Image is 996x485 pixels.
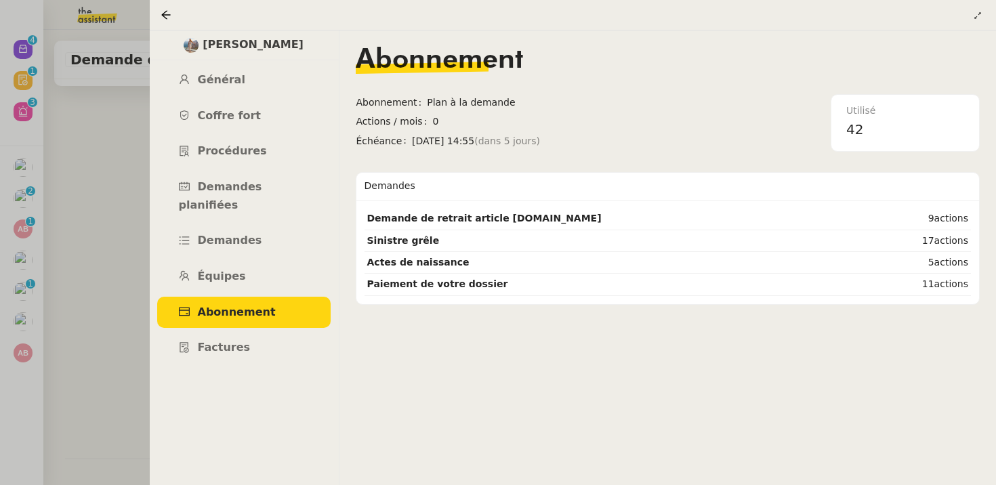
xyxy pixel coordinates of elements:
span: 42 [846,121,863,138]
a: Demandes planifiées [157,171,331,221]
strong: Sinistre grêle [367,235,440,246]
strong: Paiement de votre dossier [367,278,508,289]
span: 0 [432,114,701,129]
span: Coffre fort [198,109,262,122]
img: 9c41a674-290d-4aa4-ad60-dbefefe1e183 [184,38,199,53]
span: Équipes [198,270,246,282]
span: Plan à la demande [427,95,701,110]
span: Factures [198,341,251,354]
strong: Demande de retrait article [DOMAIN_NAME] [367,213,602,224]
div: Demandes [365,173,972,200]
td: 11 [863,274,971,295]
a: Demandes [157,225,331,257]
span: Abonnement [198,305,276,318]
span: [DATE] 14:55 [412,133,701,149]
a: Procédures [157,135,331,167]
span: [PERSON_NAME] [203,36,304,54]
span: Actions / mois [356,114,433,129]
span: Abonnement [356,95,428,110]
span: (dans 5 jours) [474,133,540,149]
a: Abonnement [157,297,331,329]
td: 5 [863,252,971,274]
span: Demandes planifiées [179,180,262,211]
span: Procédures [198,144,267,157]
span: actions [934,278,968,289]
span: Général [198,73,245,86]
span: Abonnement [356,47,523,74]
span: actions [934,257,968,268]
span: actions [934,235,968,246]
span: actions [934,213,968,224]
span: Échéance [356,133,413,149]
a: Coffre fort [157,100,331,132]
td: 9 [863,208,971,230]
td: 17 [863,230,971,252]
strong: Actes de naissance [367,257,470,268]
a: Général [157,64,331,96]
div: Utilisé [846,103,964,119]
span: Demandes [198,234,262,247]
a: Équipes [157,261,331,293]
